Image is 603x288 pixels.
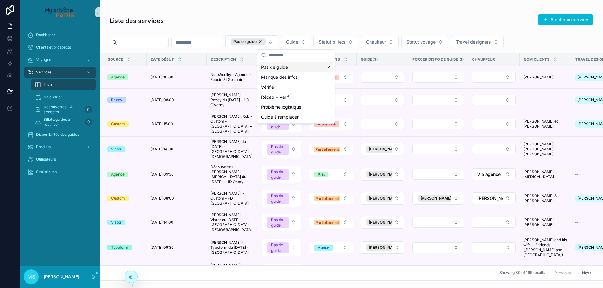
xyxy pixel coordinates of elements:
[44,105,82,115] span: Découvertes - À accepter
[575,147,579,152] span: --
[456,39,491,45] span: Travel designers
[262,264,301,281] button: Select Button
[24,166,96,177] a: Statistiques
[150,196,174,201] span: [DATE] 08:00
[31,116,96,128] a: Billets/guides à réutiliser9
[44,95,62,100] span: Calendrier
[262,116,301,132] button: Select Button
[271,193,285,204] div: Pas de guide
[366,244,409,251] button: Unselect 19
[24,154,96,165] a: Utilisateurs
[499,271,545,276] span: Showing 30 of 165 results
[523,217,568,227] span: [PERSON_NAME], [PERSON_NAME]
[24,42,96,53] a: Clients et prospects
[259,82,333,92] div: Vérifié
[110,17,164,25] h1: Liste des services
[210,212,255,232] span: [PERSON_NAME] - Viator du [DATE] - [GEOGRAPHIC_DATA][DEMOGRAPHIC_DATA]
[361,36,399,48] button: Select Button
[210,114,255,134] span: [PERSON_NAME], Rob - Custom - [GEOGRAPHIC_DATA] + [GEOGRAPHIC_DATA]
[369,196,400,201] span: [PERSON_NAME]
[44,117,82,127] span: Billets/guides à réutiliser
[36,144,51,149] span: Produits
[210,72,255,82] span: NoteWorthy - Agence - Foodie St Germain
[36,32,55,37] span: Dashboard
[210,263,255,283] span: [PERSON_NAME] - Viator du [DATE] - [GEOGRAPHIC_DATA][DEMOGRAPHIC_DATA]
[472,57,495,62] span: Chauffeur
[313,36,358,48] button: Select Button
[259,112,333,122] div: Guide à remplacer
[412,192,464,205] button: Select Button
[44,82,52,87] span: Liste
[262,141,301,158] button: Select Button
[210,92,255,107] span: [PERSON_NAME] - Rezdy du [DATE] - HD Giverny
[366,146,409,153] button: Unselect 41
[85,106,92,113] div: 0
[523,75,554,80] span: [PERSON_NAME]
[24,54,96,65] a: Voyages
[318,172,325,177] div: Pris
[361,241,404,254] button: Select Button
[45,7,74,17] img: App logo
[262,190,301,207] button: Select Button
[412,72,464,83] button: Select Button
[472,144,516,154] button: Select Button
[111,172,125,177] div: Agence
[407,39,436,45] span: Statut voyage
[538,14,593,25] button: Ajouter un service
[210,240,255,255] span: [PERSON_NAME] - Typeform du [DATE] - [GEOGRAPHIC_DATA]
[225,35,278,48] button: Select Button
[31,79,96,90] a: Liste
[210,191,255,206] span: [PERSON_NAME] - Custom - FD [GEOGRAPHIC_DATA]
[44,274,79,280] p: [PERSON_NAME]
[281,36,311,48] button: Select Button
[24,141,96,153] a: Produits
[36,45,71,50] span: Clients et prospects
[578,268,595,278] button: Next
[259,102,333,112] div: Problème logistique
[472,72,516,83] button: Select Button
[259,72,333,82] div: Manque des infos
[259,92,333,102] div: Récap + Vérif
[412,144,464,154] button: Select Button
[31,92,96,103] a: Calendrier
[523,142,568,157] span: [PERSON_NAME], [PERSON_NAME], [PERSON_NAME]
[259,62,333,72] div: Pas de guide
[309,193,353,204] button: Select Button
[472,242,516,253] button: Select Button
[575,172,579,177] span: --
[231,38,266,45] button: Unselect PAS_DE_GUIDE
[412,95,464,105] button: Select Button
[412,242,464,253] button: Select Button
[150,121,173,126] span: [DATE] 15:00
[309,242,353,253] button: Select Button
[27,273,35,281] span: MS
[36,157,56,162] span: Utilisateurs
[369,147,400,152] span: [PERSON_NAME]
[36,70,52,75] span: Services
[111,245,128,250] div: Typeform
[24,29,96,40] a: Dashboard
[318,245,329,251] div: Aucun
[472,95,516,105] button: Select Button
[111,220,122,225] div: Viator
[366,195,409,202] button: Unselect 39
[523,169,568,179] span: [PERSON_NAME][MEDICAL_DATA]
[412,217,464,228] button: Select Button
[361,95,404,105] button: Select Button
[20,25,100,186] div: scrollable content
[111,196,125,201] div: Custom
[271,144,285,155] div: Pas de guide
[262,214,301,231] button: Select Button
[369,245,400,250] span: [PERSON_NAME]
[523,119,568,129] span: [PERSON_NAME] et [PERSON_NAME]
[472,217,516,228] button: Select Button
[108,57,123,62] span: Source
[150,220,173,225] span: [DATE] 14:00
[31,104,96,115] a: Découvertes - À accepter0
[85,118,92,126] div: 9
[361,168,404,181] button: Select Button
[369,172,400,177] span: [PERSON_NAME]
[361,72,404,83] button: Select Button
[412,57,464,62] span: Forcer dispo de guide(s)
